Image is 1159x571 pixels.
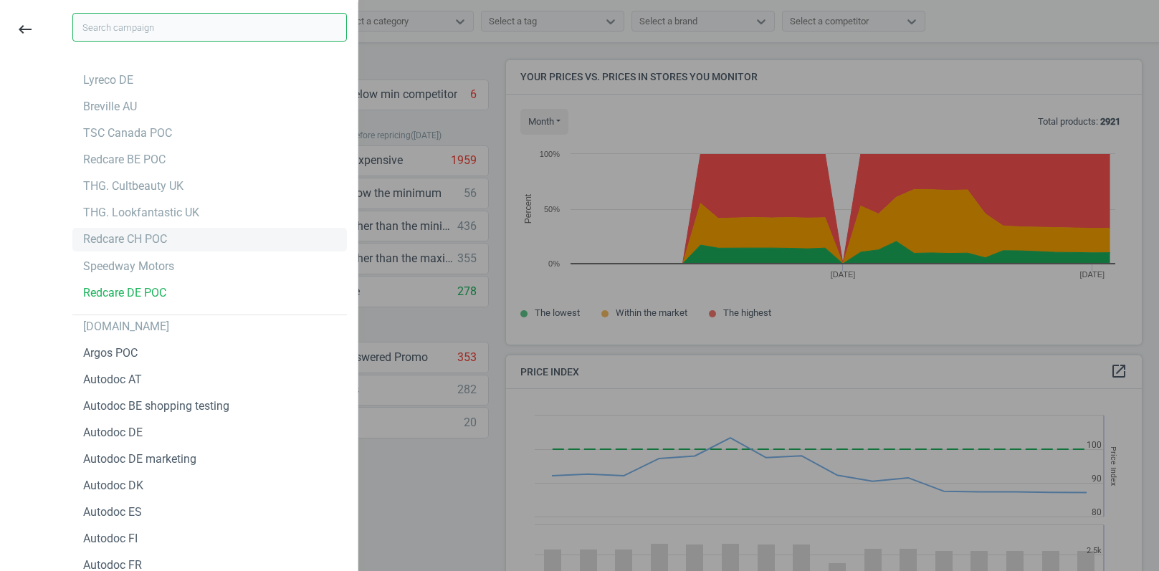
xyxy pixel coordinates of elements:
button: keyboard_backspace [9,13,42,47]
div: Lyreco DE [83,72,133,88]
div: Autodoc BE shopping testing [83,398,229,414]
div: [DOMAIN_NAME] [83,319,169,335]
div: Autodoc DK [83,478,143,494]
div: Autodoc AT [83,372,142,388]
div: Redcare BE POC [83,152,166,168]
div: TSC Canada POC [83,125,172,141]
div: THG. Lookfantastic UK [83,205,199,221]
div: Autodoc DE marketing [83,451,196,467]
div: Autodoc DE [83,425,143,441]
div: THG. Cultbeauty UK [83,178,183,194]
i: keyboard_backspace [16,21,34,38]
div: Speedway Motors [83,259,174,274]
input: Search campaign [72,13,347,42]
div: Redcare CH POC [83,231,167,247]
div: Autodoc FI [83,531,138,547]
div: Argos POC [83,345,138,361]
div: Breville AU [83,99,137,115]
div: Redcare DE POC [83,285,166,301]
div: Autodoc ES [83,504,142,520]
